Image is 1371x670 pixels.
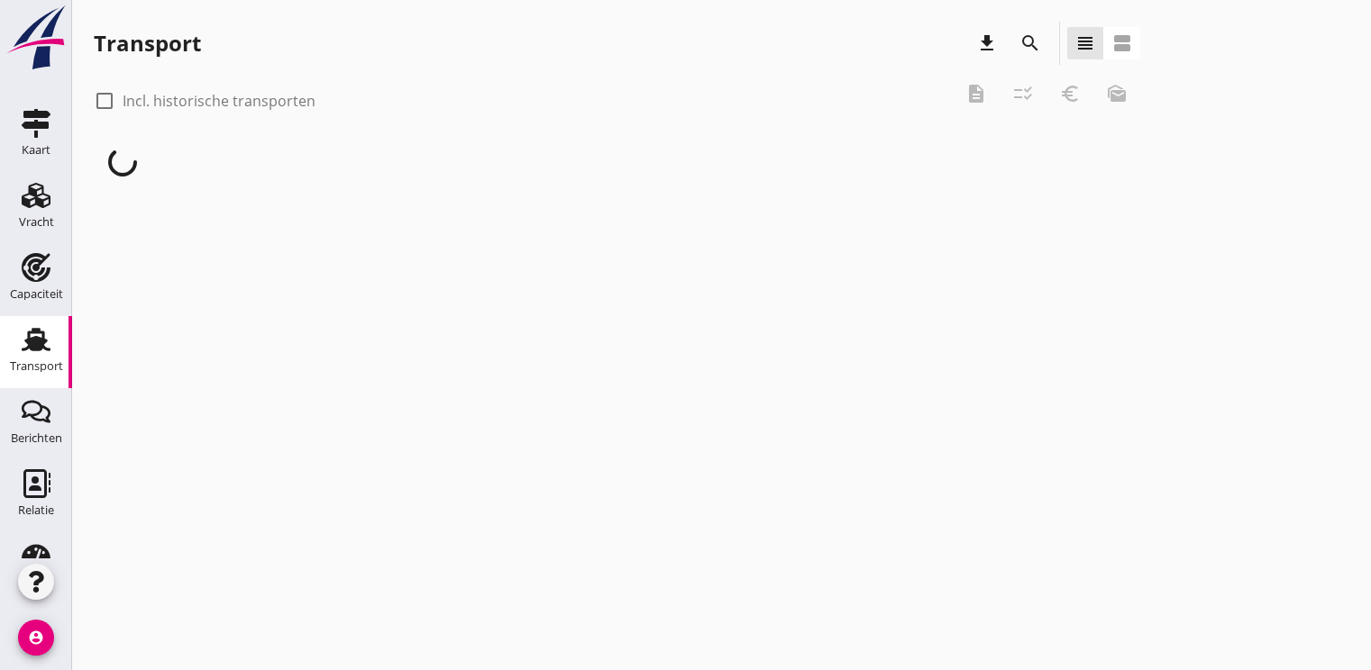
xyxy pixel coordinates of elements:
label: Incl. historische transporten [123,92,315,110]
i: account_circle [18,620,54,656]
div: Berichten [11,432,62,444]
div: Capaciteit [10,288,63,300]
div: Transport [94,29,201,58]
i: view_agenda [1111,32,1133,54]
img: logo-small.a267ee39.svg [4,5,69,71]
i: search [1019,32,1041,54]
i: download [976,32,998,54]
div: Transport [10,360,63,372]
i: view_headline [1074,32,1096,54]
div: Vracht [19,216,54,228]
div: Kaart [22,144,50,156]
div: Relatie [18,504,54,516]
